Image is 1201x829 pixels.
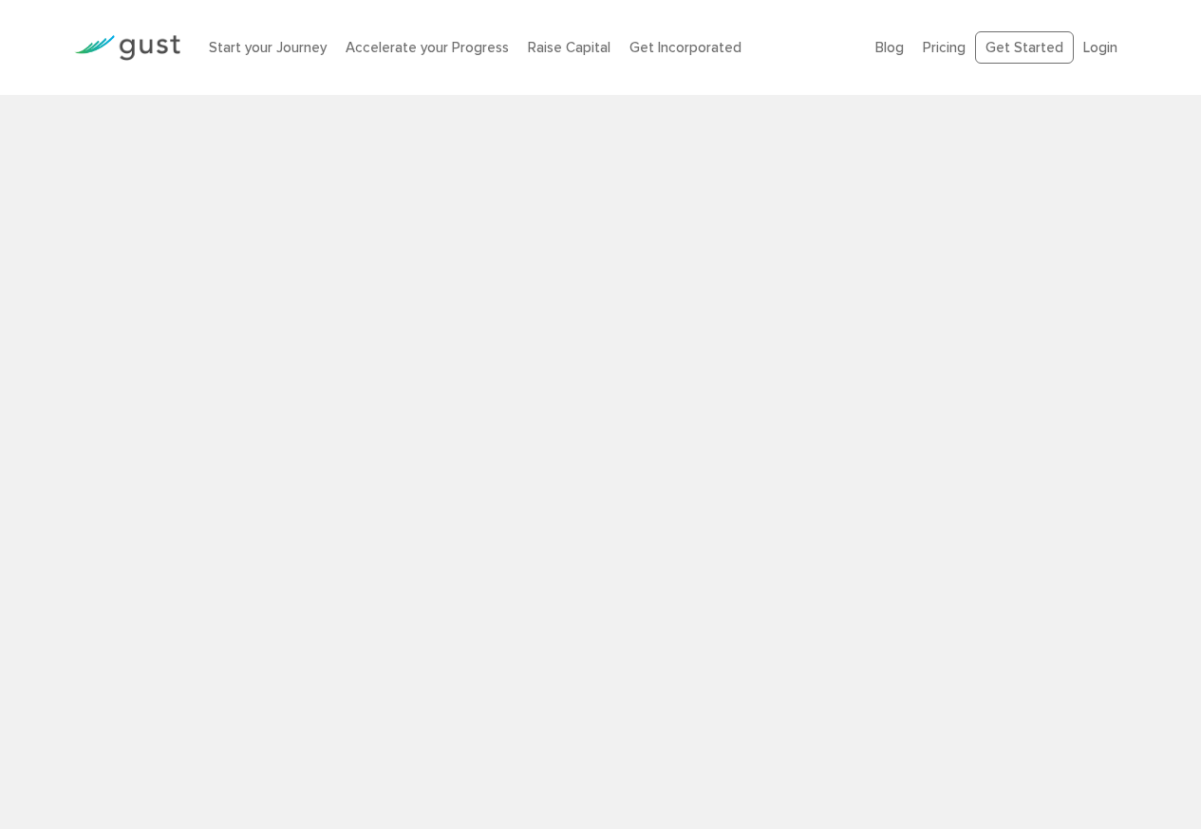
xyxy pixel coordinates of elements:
a: Pricing [923,39,966,56]
img: Gust Logo [74,35,180,61]
a: Get Incorporated [629,39,741,56]
a: Accelerate your Progress [346,39,509,56]
a: Login [1083,39,1117,56]
a: Get Started [975,31,1074,65]
a: Blog [875,39,904,56]
a: Start your Journey [209,39,327,56]
a: Raise Capital [528,39,610,56]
